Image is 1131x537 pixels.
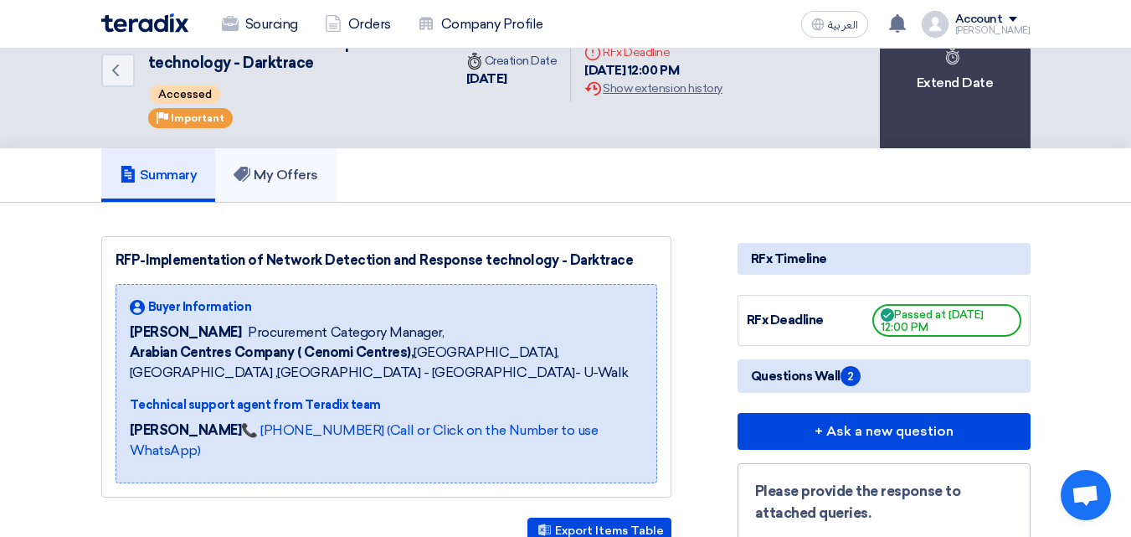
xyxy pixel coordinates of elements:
a: Orders [311,6,404,43]
span: [PERSON_NAME] [130,323,242,343]
a: 📞 [PHONE_NUMBER] (Call or Click on the Number to use WhatsApp) [130,422,599,458]
div: [DATE] 12:00 PM [584,61,722,80]
a: Summary [101,148,216,202]
div: Creation Date [466,52,558,70]
h5: My Offers [234,167,318,183]
span: [GEOGRAPHIC_DATA], [GEOGRAPHIC_DATA] ,[GEOGRAPHIC_DATA] - [GEOGRAPHIC_DATA]- U-Walk [130,343,643,383]
span: Passed at [DATE] 12:00 PM [872,304,1021,337]
span: Accessed [150,85,220,104]
img: profile_test.png [922,11,948,38]
div: [PERSON_NAME] [955,26,1031,35]
div: RFx Deadline [747,311,872,330]
img: Teradix logo [101,13,188,33]
div: RFx Deadline [584,44,722,61]
strong: [PERSON_NAME] [130,422,242,438]
div: Technical support agent from Teradix team [130,396,643,414]
div: Please provide the response to attached queries. [755,481,1013,524]
div: Account [955,13,1003,27]
span: العربية [828,19,858,31]
h5: Summary [120,167,198,183]
span: Buyer Information [148,298,252,316]
a: Sourcing [208,6,311,43]
span: Important [171,112,224,124]
b: Arabian Centres Company ( Cenomi Centres), [130,344,414,360]
button: + Ask a new question [738,413,1031,450]
span: Questions Wall [751,366,861,386]
span: RFP-Implementation of Network Detection and Response technology - Darktrace [148,14,388,72]
span: 2 [841,366,861,386]
a: My Offers [215,148,337,202]
div: Show extension history [584,80,722,97]
div: RFP-Implementation of Network Detection and Response technology - Darktrace [116,250,657,271]
div: [DATE] [466,70,558,89]
button: العربية [801,11,868,38]
span: Procurement Category Manager, [248,323,444,343]
div: RFx Timeline [738,243,1031,275]
a: Company Profile [404,6,557,43]
a: Open chat [1061,470,1111,520]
